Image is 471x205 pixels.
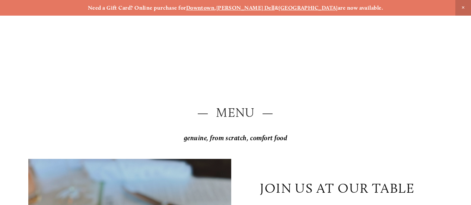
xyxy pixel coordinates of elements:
[338,4,383,11] strong: are now available.
[88,4,186,11] strong: Need a Gift Card? Online purchase for
[214,4,216,11] strong: ,
[186,4,215,11] a: Downtown
[279,4,338,11] a: [GEOGRAPHIC_DATA]
[275,4,279,11] strong: &
[260,180,414,196] p: join us at our table
[216,4,275,11] a: [PERSON_NAME] Dell
[184,134,287,142] em: genuine, from scratch, comfort food
[28,104,443,121] h2: — Menu —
